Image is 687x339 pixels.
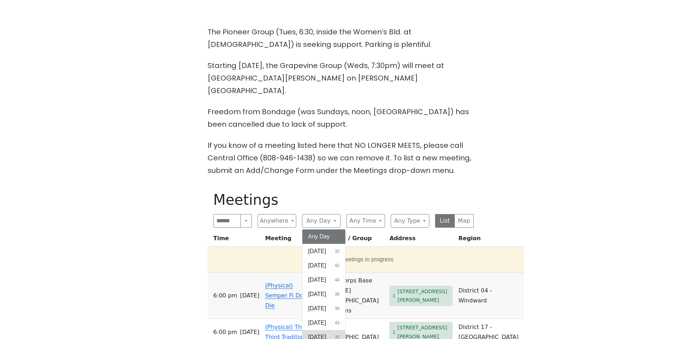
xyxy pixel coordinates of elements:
[208,26,479,51] p: The Pioneer Group (Tues, 6:30, inside the Women’s Bld. at [DEMOGRAPHIC_DATA]) is seeking support....
[208,139,479,177] p: If you know of a meeting listed here that NO LONGER MEETS, please call Central Office (808-946-14...
[455,233,524,247] th: Region
[262,233,316,247] th: Meeting
[240,327,259,337] span: [DATE]
[455,273,524,319] td: District 04 - Windward
[308,247,326,256] span: [DATE]
[308,276,326,284] span: [DATE]
[302,273,345,287] button: [DATE]44 results
[213,327,237,337] span: 6:00 PM
[265,282,311,309] a: (Physical) Semper Fi Do or Die
[391,214,429,228] button: Any Type
[386,233,455,247] th: Address
[208,59,479,97] p: Starting [DATE], the Grapevine Group (Weds, 7:30pm) will meet at [GEOGRAPHIC_DATA][PERSON_NAME] o...
[302,214,341,228] button: Any Day
[308,290,326,299] span: [DATE]
[208,233,262,247] th: Time
[335,277,339,283] span: 44 results
[435,214,455,228] button: List
[335,262,339,269] span: 42 results
[308,304,326,313] span: [DATE]
[240,214,252,228] button: Search
[213,191,474,208] h1: Meetings
[346,214,385,228] button: Any Time
[302,287,345,301] button: [DATE]38 results
[258,214,296,228] button: Anywhere
[335,320,339,326] span: 43 results
[302,229,345,244] button: Any Day
[454,214,474,228] button: Map
[308,261,326,270] span: [DATE]
[302,316,345,330] button: [DATE]43 results
[213,214,241,228] input: Search
[302,244,345,258] button: [DATE]32 results
[316,273,386,319] td: Marine Corps Base [US_STATE][GEOGRAPHIC_DATA] Classrooms
[308,319,326,327] span: [DATE]
[302,258,345,273] button: [DATE]42 results
[302,301,345,316] button: [DATE]39 results
[316,233,386,247] th: Location / Group
[335,248,339,255] span: 32 results
[240,291,259,301] span: [DATE]
[213,291,237,301] span: 6:00 PM
[335,305,339,312] span: 39 results
[210,250,518,270] button: 7 meetings in progress
[335,291,339,297] span: 38 results
[398,287,450,305] span: [STREET_ADDRESS][PERSON_NAME]
[208,106,479,131] p: Freedom from Bondage (was Sundays, noon, [GEOGRAPHIC_DATA]) has been cancelled due to lack of sup...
